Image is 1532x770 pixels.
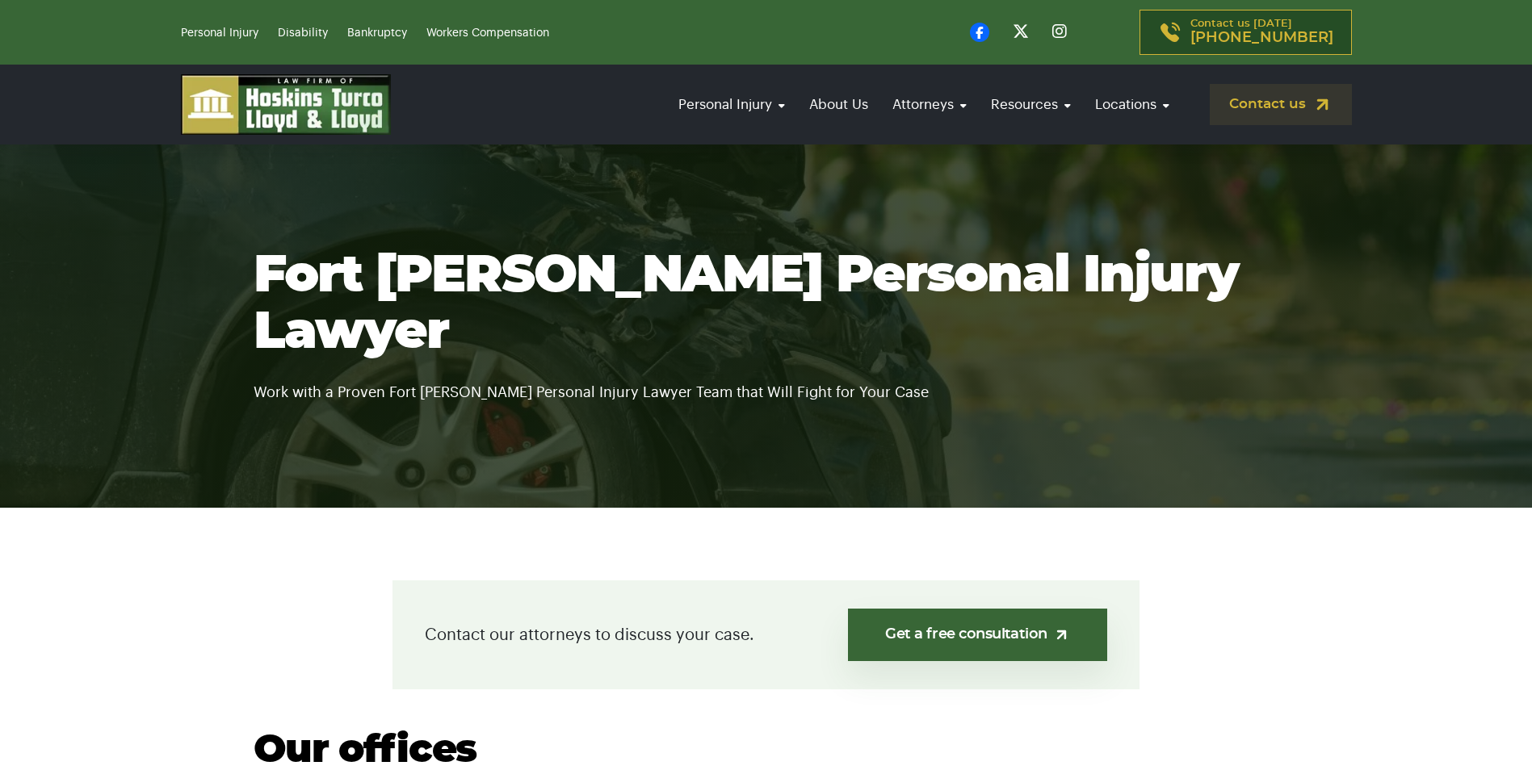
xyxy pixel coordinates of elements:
a: Personal Injury [670,82,793,128]
p: Contact us [DATE] [1190,19,1333,46]
a: Attorneys [884,82,975,128]
div: Contact our attorneys to discuss your case. [392,580,1140,689]
a: Contact us [1210,84,1352,125]
a: Get a free consultation [848,609,1107,661]
a: Contact us [DATE][PHONE_NUMBER] [1140,10,1352,55]
img: arrow-up-right-light.svg [1053,626,1070,643]
a: Bankruptcy [347,27,407,39]
a: Locations [1087,82,1177,128]
span: [PHONE_NUMBER] [1190,30,1333,46]
a: About Us [801,82,876,128]
a: Resources [983,82,1079,128]
img: logo [181,74,391,135]
a: Disability [278,27,328,39]
p: Work with a Proven Fort [PERSON_NAME] Personal Injury Lawyer Team that Will Fight for Your Case [254,361,1279,404]
span: Fort [PERSON_NAME] Personal Injury Lawyer [254,250,1239,358]
a: Workers Compensation [426,27,549,39]
a: Personal Injury [181,27,258,39]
